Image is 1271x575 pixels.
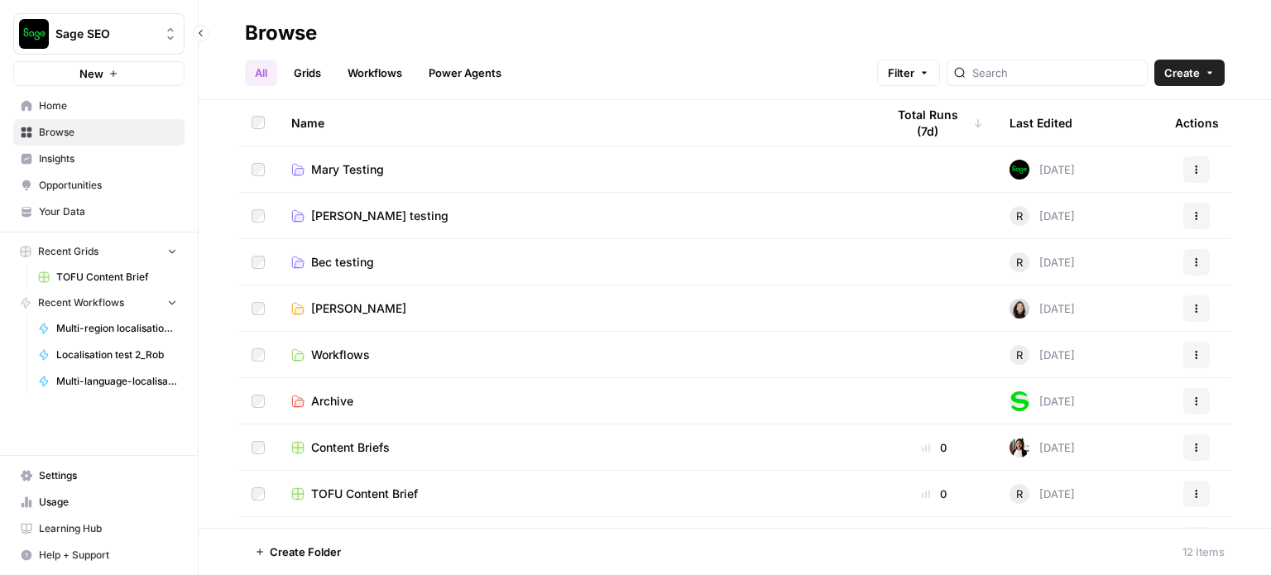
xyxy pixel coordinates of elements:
div: Name [291,100,859,146]
button: New [13,61,185,86]
span: Content Briefs [311,439,390,456]
span: Sage SEO [55,26,156,42]
span: Opportunities [39,178,177,193]
div: Total Runs (7d) [885,100,983,146]
input: Search [972,65,1140,81]
span: Filter [888,65,914,81]
button: Create Folder [245,539,351,565]
span: [PERSON_NAME] testing [311,208,448,224]
img: xqjo96fmx1yk2e67jao8cdkou4un [1010,438,1029,458]
span: R [1016,347,1023,363]
div: [DATE] [1010,206,1075,226]
div: Last Edited [1010,100,1072,146]
a: Power Agents [419,60,511,86]
span: TOFU Content Brief [56,270,177,285]
a: Grids [284,60,331,86]
img: ub7e22ukvz2zgz7trfpzk33zlxox [1010,160,1029,180]
span: Create [1164,65,1200,81]
button: Filter [877,60,940,86]
div: Browse [245,20,317,46]
span: Recent Workflows [38,295,124,310]
a: Archive [291,393,859,410]
a: Settings [13,462,185,489]
span: [PERSON_NAME] [311,300,406,317]
div: [DATE] [1010,252,1075,272]
span: Insights [39,151,177,166]
button: Workspace: Sage SEO [13,13,185,55]
img: Sage SEO Logo [19,19,49,49]
span: Learning Hub [39,521,177,536]
a: [PERSON_NAME] [291,300,859,317]
span: Your Data [39,204,177,219]
span: Settings [39,468,177,483]
span: Multi-language-localisations_test [56,374,177,389]
span: Browse [39,125,177,140]
div: [DATE] [1010,345,1075,365]
a: Your Data [13,199,185,225]
a: Browse [13,119,185,146]
span: Workflows [311,347,370,363]
div: [DATE] [1010,299,1075,319]
a: Learning Hub [13,515,185,542]
a: Workflows [291,347,859,363]
span: Create Folder [270,544,341,560]
div: [DATE] [1010,484,1075,504]
a: TOFU Content Brief [291,486,859,502]
span: Help + Support [39,548,177,563]
span: New [79,65,103,82]
a: Multi-region localisation workflow [31,315,185,342]
a: Home [13,93,185,119]
div: Actions [1175,100,1219,146]
a: Bec testing [291,254,859,271]
button: Help + Support [13,542,185,568]
span: Home [39,98,177,113]
img: 2tjdtbkr969jgkftgy30i99suxv9 [1010,391,1029,411]
div: [DATE] [1010,160,1075,180]
a: Mary Testing [291,161,859,178]
a: All [245,60,277,86]
div: 0 [885,486,983,502]
a: Usage [13,489,185,515]
span: R [1016,254,1023,271]
span: Mary Testing [311,161,384,178]
img: t5ef5oef8zpw1w4g2xghobes91mw [1010,299,1029,319]
a: Localisation test 2_Rob [31,342,185,368]
a: Workflows [338,60,412,86]
span: Usage [39,495,177,510]
span: Archive [311,393,353,410]
div: 12 Items [1182,544,1225,560]
button: Recent Workflows [13,290,185,315]
button: Recent Grids [13,239,185,264]
a: Content Briefs [291,439,859,456]
span: Recent Grids [38,244,98,259]
span: Localisation test 2_Rob [56,347,177,362]
a: [PERSON_NAME] testing [291,208,859,224]
div: [DATE] [1010,391,1075,411]
a: Opportunities [13,172,185,199]
div: [DATE] [1010,438,1075,458]
span: Bec testing [311,254,374,271]
span: R [1016,486,1023,502]
span: R [1016,208,1023,224]
button: Create [1154,60,1225,86]
a: Insights [13,146,185,172]
span: Multi-region localisation workflow [56,321,177,336]
a: Multi-language-localisations_test [31,368,185,395]
a: TOFU Content Brief [31,264,185,290]
div: 0 [885,439,983,456]
span: TOFU Content Brief [311,486,418,502]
